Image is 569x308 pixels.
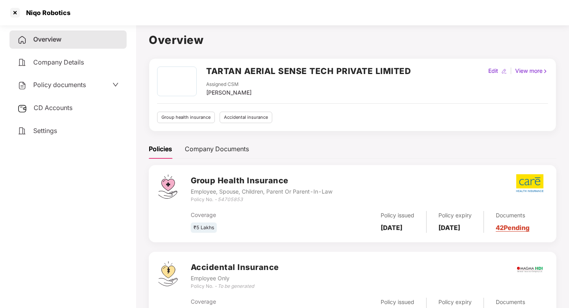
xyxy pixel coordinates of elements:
[438,224,460,232] b: [DATE]
[17,81,27,90] img: svg+xml;base64,PHN2ZyB4bWxucz0iaHR0cDovL3d3dy53My5vcmcvMjAwMC9zdmciIHdpZHRoPSIyNCIgaGVpZ2h0PSIyNC...
[206,88,252,97] div: [PERSON_NAME]
[206,65,411,78] h2: TARTAN AERIAL SENSE TECH PRIVATE LIMITED
[516,174,544,192] img: care.png
[17,35,27,45] img: svg+xml;base64,PHN2ZyB4bWxucz0iaHR0cDovL3d3dy53My5vcmcvMjAwMC9zdmciIHdpZHRoPSIyNCIgaGVpZ2h0PSIyNC...
[218,196,243,202] i: 54705853
[381,224,402,232] b: [DATE]
[149,31,556,49] h1: Overview
[191,297,309,306] div: Coverage
[487,67,500,75] div: Edit
[17,104,27,113] img: svg+xml;base64,PHN2ZyB3aWR0aD0iMjUiIGhlaWdodD0iMjQiIHZpZXdCb3g9IjAgMCAyNSAyNCIgZmlsbD0ibm9uZSIgeG...
[508,67,514,75] div: |
[438,298,472,306] div: Policy expiry
[496,298,529,306] div: Documents
[220,112,272,123] div: Accidental insurance
[191,211,309,219] div: Coverage
[191,175,332,187] h3: Group Health Insurance
[496,211,529,220] div: Documents
[191,274,279,283] div: Employee Only
[191,196,332,203] div: Policy No. -
[516,256,544,283] img: magma.png
[501,68,507,74] img: editIcon
[34,104,72,112] span: CD Accounts
[158,261,178,286] img: svg+xml;base64,PHN2ZyB4bWxucz0iaHR0cDovL3d3dy53My5vcmcvMjAwMC9zdmciIHdpZHRoPSI0OS4zMjEiIGhlaWdodD...
[542,68,548,74] img: rightIcon
[17,58,27,67] img: svg+xml;base64,PHN2ZyB4bWxucz0iaHR0cDovL3d3dy53My5vcmcvMjAwMC9zdmciIHdpZHRoPSIyNCIgaGVpZ2h0PSIyNC...
[33,127,57,135] span: Settings
[191,222,217,233] div: ₹5 Lakhs
[514,67,550,75] div: View more
[381,298,414,306] div: Policy issued
[191,261,279,274] h3: Accidental Insurance
[185,144,249,154] div: Company Documents
[157,112,215,123] div: Group health insurance
[149,144,172,154] div: Policies
[191,283,279,290] div: Policy No. -
[438,211,472,220] div: Policy expiry
[381,211,414,220] div: Policy issued
[33,35,61,43] span: Overview
[191,187,332,196] div: Employee, Spouse, Children, Parent Or Parent-In-Law
[158,175,177,199] img: svg+xml;base64,PHN2ZyB4bWxucz0iaHR0cDovL3d3dy53My5vcmcvMjAwMC9zdmciIHdpZHRoPSI0Ny43MTQiIGhlaWdodD...
[17,126,27,136] img: svg+xml;base64,PHN2ZyB4bWxucz0iaHR0cDovL3d3dy53My5vcmcvMjAwMC9zdmciIHdpZHRoPSIyNCIgaGVpZ2h0PSIyNC...
[33,81,86,89] span: Policy documents
[21,9,70,17] div: Niqo Robotics
[496,224,529,232] a: 42 Pending
[206,81,252,88] div: Assigned CSM
[33,58,84,66] span: Company Details
[218,283,254,289] i: To be generated
[112,82,119,88] span: down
